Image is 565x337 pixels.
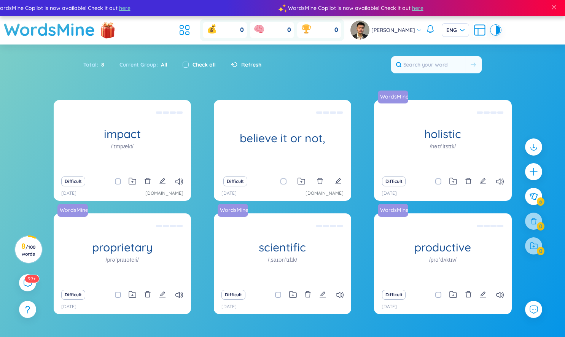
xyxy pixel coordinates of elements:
p: [DATE] [221,303,237,310]
span: 0 [334,26,338,34]
h1: /həʊˈlɪstɪk/ [430,142,456,151]
span: edit [335,178,342,184]
h1: impact [54,127,191,141]
button: edit [159,176,166,187]
a: WordsMine [4,16,95,43]
span: here [114,4,126,12]
button: Difficult [382,176,406,186]
a: WordsMine [57,206,89,214]
p: [DATE] [221,190,237,197]
span: delete [465,291,472,298]
span: Refresh [241,60,261,69]
p: [DATE] [382,303,397,310]
span: delete [144,178,151,184]
button: edit [335,176,342,187]
button: Difficult [61,176,85,186]
span: delete [144,291,151,298]
button: Difficult [382,290,406,300]
button: delete [144,176,151,187]
a: WordsMine [378,91,411,103]
span: edit [159,291,166,298]
a: avatar [350,21,371,40]
button: delete [304,289,311,300]
h1: /ˈɪmpækt/ [111,142,134,151]
h1: scientific [214,241,351,254]
span: All [158,61,167,68]
img: flashSalesIcon.a7f4f837.png [100,19,115,42]
span: here [407,4,419,12]
span: delete [465,178,472,184]
div: Total : [83,57,112,73]
div: Current Group : [112,57,175,73]
span: edit [479,291,486,298]
span: / 100 words [22,244,35,257]
h1: proprietary [54,241,191,254]
p: [DATE] [61,190,76,197]
input: Search your word [391,56,465,73]
span: plus [529,167,538,176]
h1: believe it or not, [214,132,351,145]
span: 0 [287,26,291,34]
a: WordsMine [57,204,91,217]
span: 0 [240,26,244,34]
img: avatar [350,21,369,40]
a: [DOMAIN_NAME] [145,190,183,197]
h1: /ˌsaɪənˈtɪfɪk/ [268,256,297,264]
span: [PERSON_NAME] [371,26,415,34]
a: WordsMine [218,204,251,217]
a: WordsMine [217,206,249,214]
button: delete [144,289,151,300]
button: Difficult [223,176,247,186]
a: WordsMine [377,206,409,214]
sup: 586 [25,275,39,283]
p: [DATE] [382,190,397,197]
label: Check all [193,60,216,69]
span: delete [317,178,323,184]
button: delete [465,176,472,187]
h3: 8 [20,243,37,257]
h1: /prəˈdʌktɪv/ [429,256,457,264]
button: delete [465,289,472,300]
button: edit [159,289,166,300]
span: delete [304,291,311,298]
button: Difficult [61,290,85,300]
span: ENG [446,26,465,34]
span: 8 [98,60,104,69]
span: edit [479,178,486,184]
button: Difficult [221,290,245,300]
a: WordsMine [377,93,409,100]
button: edit [319,289,326,300]
h1: /prəˈpraɪəteri/ [106,256,139,264]
h1: productive [374,241,511,254]
button: delete [317,176,323,187]
span: edit [319,291,326,298]
span: edit [159,178,166,184]
h1: holistic [374,127,511,141]
a: WordsMine [378,204,411,217]
button: edit [479,176,486,187]
a: [DOMAIN_NAME] [306,190,344,197]
button: edit [479,289,486,300]
p: [DATE] [61,303,76,310]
